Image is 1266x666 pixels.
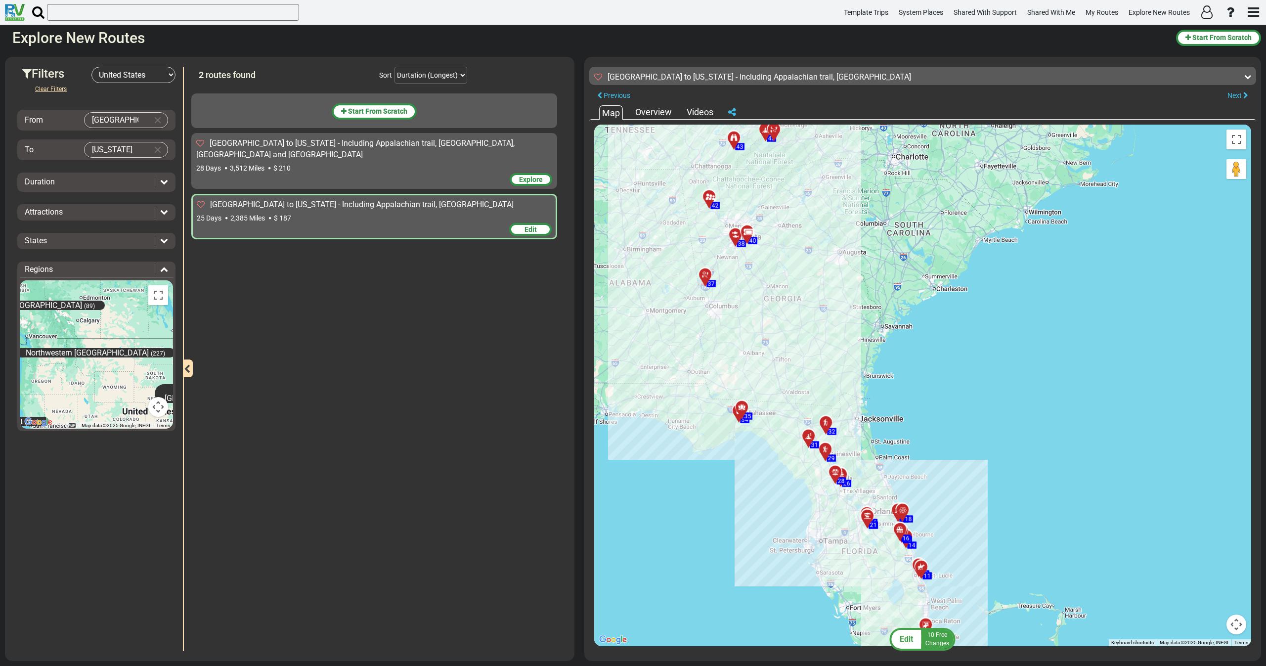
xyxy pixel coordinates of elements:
[954,8,1017,16] span: Shared With Support
[1234,640,1248,645] a: Terms (opens in new tab)
[1081,3,1123,22] a: My Routes
[519,176,543,183] span: Explore
[150,113,165,128] button: Clear Input
[22,67,91,80] h3: Filters
[20,235,173,247] div: States
[156,423,170,428] a: Terms (opens in new tab)
[1227,91,1242,99] span: Next
[744,413,751,420] span: 35
[25,265,53,274] span: Regions
[85,142,148,157] input: Select
[22,416,55,429] img: Google
[811,442,818,448] span: 31
[1086,8,1118,16] span: My Routes
[510,173,552,186] div: Explore
[148,285,168,305] button: Toggle fullscreen view
[597,633,629,646] a: Open this area in Google Maps (opens a new window)
[1160,640,1228,645] span: Map data ©2025 Google, INEGI
[230,164,264,172] span: 3,512 Miles
[712,202,719,209] span: 42
[191,194,557,239] div: [GEOGRAPHIC_DATA] to [US_STATE] - Including Appalachian trail, [GEOGRAPHIC_DATA] 25 Days 2,385 Mi...
[828,455,835,462] span: 29
[25,236,47,245] span: States
[1176,30,1261,46] button: Start From Scratch
[829,428,835,435] span: 32
[844,8,888,16] span: Template Trips
[199,70,204,80] span: 2
[379,70,392,80] div: Sort
[191,133,557,189] div: [GEOGRAPHIC_DATA] to [US_STATE] - Including Appalachian trail, [GEOGRAPHIC_DATA], [GEOGRAPHIC_DAT...
[524,225,537,233] span: Edit
[909,542,916,549] span: 14
[1220,89,1256,102] button: Next
[274,214,291,222] span: $ 187
[196,164,221,172] span: 28 Days
[1124,3,1194,22] a: Explore New Routes
[348,107,407,115] span: Start From Scratch
[197,214,221,222] span: 25 Days
[1111,639,1154,646] button: Keyboard shortcuts
[1129,8,1190,16] span: Explore New Routes
[737,143,743,150] span: 43
[749,237,756,244] span: 40
[206,70,256,80] span: routes found
[82,423,150,428] span: Map data ©2025 Google, INEGI
[148,397,168,417] button: Map camera controls
[84,303,95,310] span: (89)
[151,350,165,357] span: (227)
[509,223,552,236] div: Edit
[196,138,515,159] span: [GEOGRAPHIC_DATA] to [US_STATE] - Including Appalachian trail, [GEOGRAPHIC_DATA], [GEOGRAPHIC_DAT...
[5,4,25,21] img: RvPlanetLogo.png
[633,106,674,119] div: Overview
[928,631,935,638] span: 10
[25,177,55,186] span: Duration
[25,115,43,125] span: From
[843,480,850,487] span: 26
[12,30,1169,46] h2: Explore New Routes
[708,280,715,287] span: 37
[949,3,1021,22] a: Shared With Support
[1226,615,1246,634] button: Map camera controls
[1192,34,1252,42] span: Start From Scratch
[69,422,76,429] button: Keyboard shortcuts
[210,200,514,209] span: [GEOGRAPHIC_DATA] to [US_STATE] - Including Appalachian trail, [GEOGRAPHIC_DATA]
[894,3,948,22] a: System Places
[273,164,291,172] span: $ 210
[899,8,943,16] span: System Places
[608,72,911,82] sapn: [GEOGRAPHIC_DATA] to [US_STATE] - Including Appalachian trail, [GEOGRAPHIC_DATA]
[684,106,716,119] div: Videos
[1226,159,1246,179] button: Drag Pegman onto the map to open Street View
[768,135,775,142] span: 45
[165,385,239,403] span: Midwestern [GEOGRAPHIC_DATA]
[20,264,173,275] div: Regions
[604,91,630,99] span: Previous
[926,631,950,647] span: Free Changes
[26,348,149,357] span: Northwestern [GEOGRAPHIC_DATA]
[597,633,629,646] img: Google
[1226,130,1246,149] button: Toggle fullscreen view
[7,301,82,310] span: [GEOGRAPHIC_DATA]
[25,145,34,154] span: To
[22,416,55,429] a: Open this area in Google Maps (opens a new window)
[924,573,931,579] span: 11
[150,142,165,157] button: Clear Input
[742,416,748,423] span: 34
[838,478,845,485] span: 28
[20,177,173,188] div: Duration
[738,240,745,247] span: 38
[332,103,417,120] button: Start From Scratch
[1027,8,1075,16] span: Shared With Me
[85,113,148,128] input: Select
[25,207,63,217] span: Attractions
[20,207,173,218] div: Attractions
[839,3,893,22] a: Template Trips
[27,83,75,95] button: Clear Filters
[1023,3,1080,22] a: Shared With Me
[870,522,877,529] span: 21
[599,105,623,120] div: Map
[230,214,265,222] span: 2,385 Miles
[905,516,912,523] span: 18
[589,89,638,102] button: Previous
[887,627,959,651] button: Edit 10 FreeChanges
[900,634,914,644] span: Edit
